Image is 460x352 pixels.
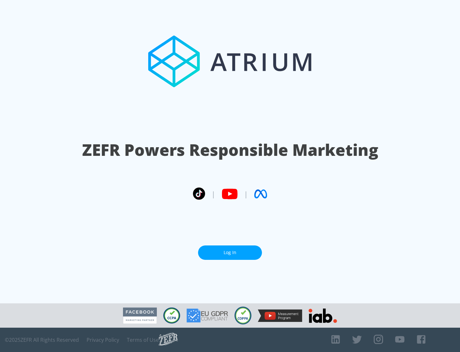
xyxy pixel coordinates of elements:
a: Log In [198,245,262,260]
img: Facebook Marketing Partner [123,308,157,324]
span: | [211,189,215,199]
h1: ZEFR Powers Responsible Marketing [82,139,378,161]
img: IAB [309,308,337,323]
img: CCPA Compliant [163,308,180,324]
span: © 2025 ZEFR All Rights Reserved [5,337,79,343]
a: Terms of Use [127,337,159,343]
a: Privacy Policy [87,337,119,343]
img: GDPR Compliant [187,308,228,323]
img: YouTube Measurement Program [258,309,302,322]
span: | [244,189,248,199]
img: COPPA Compliant [234,307,251,324]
